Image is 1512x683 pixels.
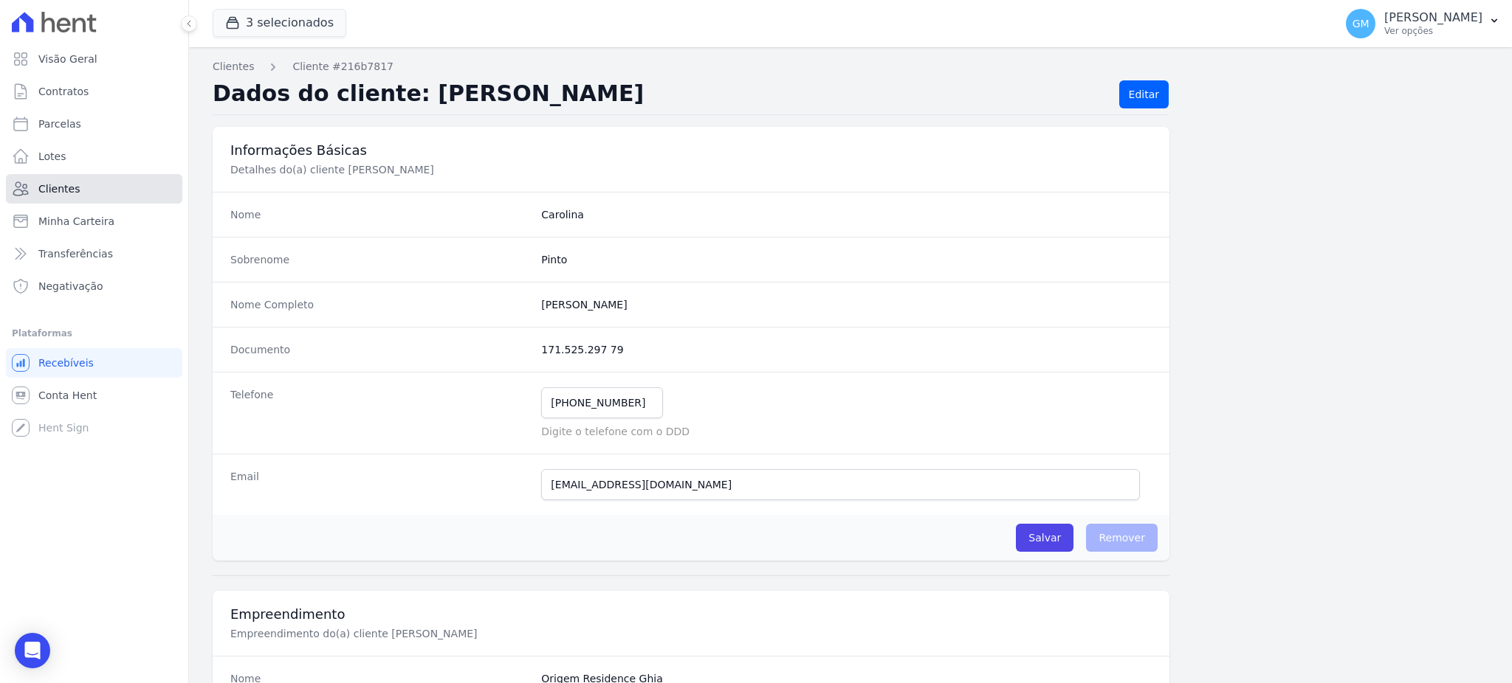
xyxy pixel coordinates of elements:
dt: Documento [230,342,529,357]
span: Minha Carteira [38,214,114,229]
span: Parcelas [38,117,81,131]
span: GM [1353,18,1370,29]
p: [PERSON_NAME] [1384,10,1482,25]
span: Transferências [38,246,113,261]
span: Conta Hent [38,388,97,403]
dd: [PERSON_NAME] [541,297,1152,312]
div: Open Intercom Messenger [15,633,50,668]
span: Clientes [38,181,80,196]
a: Minha Carteira [6,207,182,236]
a: Visão Geral [6,44,182,74]
a: Recebíveis [6,348,182,378]
a: Clientes [213,59,254,74]
h2: Dados do cliente: [PERSON_NAME] [213,80,1107,108]
dt: Nome Completo [230,297,529,312]
span: Contratos [38,84,89,99]
a: Negativação [6,271,182,301]
dt: Email [230,469,529,500]
a: Contratos [6,77,182,106]
a: Clientes [6,174,182,204]
a: Transferências [6,239,182,268]
span: Negativação [38,279,103,294]
p: Empreendimento do(a) cliente [PERSON_NAME] [230,626,726,641]
button: 3 selecionados [213,9,346,37]
span: Remover [1086,524,1158,552]
dt: Nome [230,207,529,222]
dd: Carolina [541,207,1152,222]
a: Parcelas [6,109,182,139]
a: Editar [1119,80,1169,108]
p: Ver opções [1384,25,1482,37]
a: Lotes [6,142,182,171]
nav: Breadcrumb [213,59,1488,74]
div: Plataformas [12,325,176,342]
span: Visão Geral [38,52,97,66]
a: Cliente #216b7817 [292,59,394,74]
button: GM [PERSON_NAME] Ver opções [1334,3,1512,44]
dd: 171.525.297 79 [541,342,1152,357]
p: Digite o telefone com o DDD [541,424,1152,439]
h3: Empreendimento [230,606,1152,623]
p: Detalhes do(a) cliente [PERSON_NAME] [230,162,726,177]
h3: Informações Básicas [230,142,1152,159]
dt: Telefone [230,387,529,439]
span: Recebíveis [38,356,94,370]
input: Salvar [1016,524,1073,552]
span: Lotes [38,149,66,164]
dd: Pinto [541,252,1152,267]
a: Conta Hent [6,381,182,410]
dt: Sobrenome [230,252,529,267]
